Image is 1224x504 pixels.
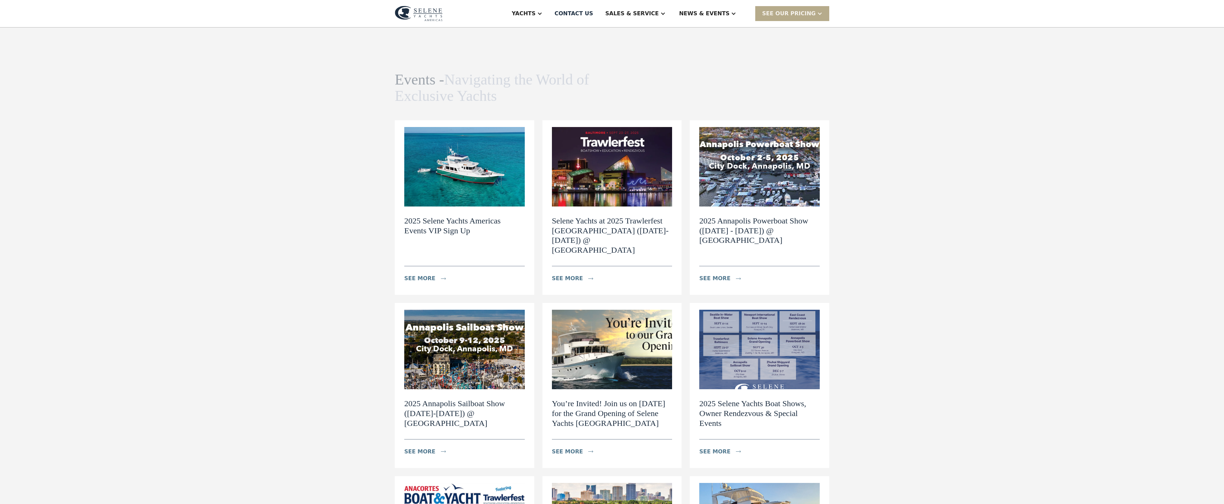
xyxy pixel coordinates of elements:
div: see more [699,274,730,283]
div: see more [404,274,435,283]
h1: Events - [395,72,591,105]
a: Selene Yachts at 2025 Trawlerfest [GEOGRAPHIC_DATA] ([DATE]-[DATE]) @ [GEOGRAPHIC_DATA]see moreicon [542,120,682,295]
img: icon [736,450,741,453]
div: SEE Our Pricing [755,6,829,21]
div: Contact US [555,10,593,18]
img: icon [588,450,593,453]
img: icon [736,277,741,280]
div: see more [404,448,435,456]
div: see more [552,274,583,283]
a: 2025 Annapolis Sailboat Show ([DATE]-[DATE]) @ [GEOGRAPHIC_DATA]see moreicon [395,303,534,468]
div: see more [552,448,583,456]
h2: 2025 Annapolis Powerboat Show ([DATE] - [DATE]) @ [GEOGRAPHIC_DATA] [699,216,820,245]
div: News & EVENTS [679,10,730,18]
img: icon [441,277,446,280]
span: Navigating the World of Exclusive Yachts [395,71,589,104]
h2: You’re Invited! Join us on [DATE] for the Grand Opening of Selene Yachts [GEOGRAPHIC_DATA] [552,399,672,428]
h2: 2025 Selene Yachts Boat Shows, Owner Rendezvous & Special Events [699,399,820,428]
a: 2025 Selene Yachts Boat Shows, Owner Rendezvous & Special Eventssee moreicon [690,303,829,468]
img: icon [588,277,593,280]
img: logo [395,6,443,21]
h2: Selene Yachts at 2025 Trawlerfest [GEOGRAPHIC_DATA] ([DATE]-[DATE]) @ [GEOGRAPHIC_DATA] [552,216,672,255]
div: SEE Our Pricing [762,10,816,18]
div: Sales & Service [605,10,659,18]
a: 2025 Annapolis Powerboat Show ([DATE] - [DATE]) @ [GEOGRAPHIC_DATA]see moreicon [690,120,829,295]
div: see more [699,448,730,456]
h2: 2025 Selene Yachts Americas Events VIP Sign Up [404,216,525,236]
div: Yachts [512,10,536,18]
img: icon [441,450,446,453]
a: You’re Invited! Join us on [DATE] for the Grand Opening of Selene Yachts [GEOGRAPHIC_DATA]see mor... [542,303,682,468]
h2: 2025 Annapolis Sailboat Show ([DATE]-[DATE]) @ [GEOGRAPHIC_DATA] [404,399,525,428]
a: 2025 Selene Yachts Americas Events VIP Sign Upsee moreicon [395,120,534,295]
